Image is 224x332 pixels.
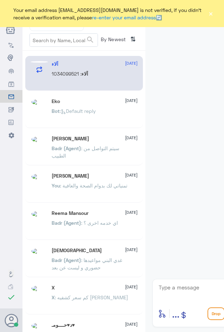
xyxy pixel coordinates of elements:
[81,220,118,226] span: : اي خدمه اخرى ؟
[86,34,94,46] button: search
[7,293,15,301] i: check
[60,108,96,114] span: : Default reply
[52,257,122,270] span: : غدي البني مواعيدها حضوري و ليست عن بعد
[31,61,48,63] img: picture
[208,10,213,17] button: ×
[52,108,60,114] span: Bot
[125,321,138,327] span: [DATE]
[92,14,156,20] a: re-enter your email address
[81,71,88,77] span: آلاء
[30,34,98,46] input: Search by Name, Local etc…
[86,36,94,44] span: search
[52,285,55,291] h5: X
[172,307,179,320] span: ...
[60,183,127,189] span: : تمنياتي لك بدوام الصحة والعافية
[52,145,81,151] span: Badr (Agent)
[31,322,48,329] img: picture
[130,33,136,45] i: ⇅
[52,98,60,104] h5: Eko
[31,136,48,143] img: picture
[52,61,58,67] h5: آلاء
[172,306,179,321] button: ...
[125,97,138,104] span: [DATE]
[52,183,60,189] span: You
[125,247,138,253] span: [DATE]
[55,294,128,300] span: : كم سعر كشفيه [PERSON_NAME]
[125,135,138,141] span: [DATE]
[125,172,138,178] span: [DATE]
[31,248,48,255] img: picture
[13,6,206,21] span: Your email address [EMAIL_ADDRESS][DOMAIN_NAME] is not verified, if you didn't receive a verifica...
[52,210,88,216] h5: Reema Mansour
[98,33,127,47] span: By Newest
[31,285,48,292] img: picture
[52,248,102,254] h5: سبحان الله
[125,209,138,216] span: [DATE]
[125,60,138,66] span: [DATE]
[31,173,48,180] img: picture
[52,145,119,159] span: : سيتم التواصل من الطبيب
[125,284,138,290] span: [DATE]
[52,71,81,77] span: : 1034099521
[31,98,48,106] img: picture
[52,220,81,226] span: Badr (Agent)
[52,257,81,263] span: Badr (Agent)
[31,210,48,217] img: picture
[52,136,89,142] h5: Anas
[52,173,89,179] h5: Mohammed ALRASHED
[52,322,75,328] h5: د♥حــــومـ♥
[52,294,55,300] span: X
[5,314,18,327] button: Avatar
